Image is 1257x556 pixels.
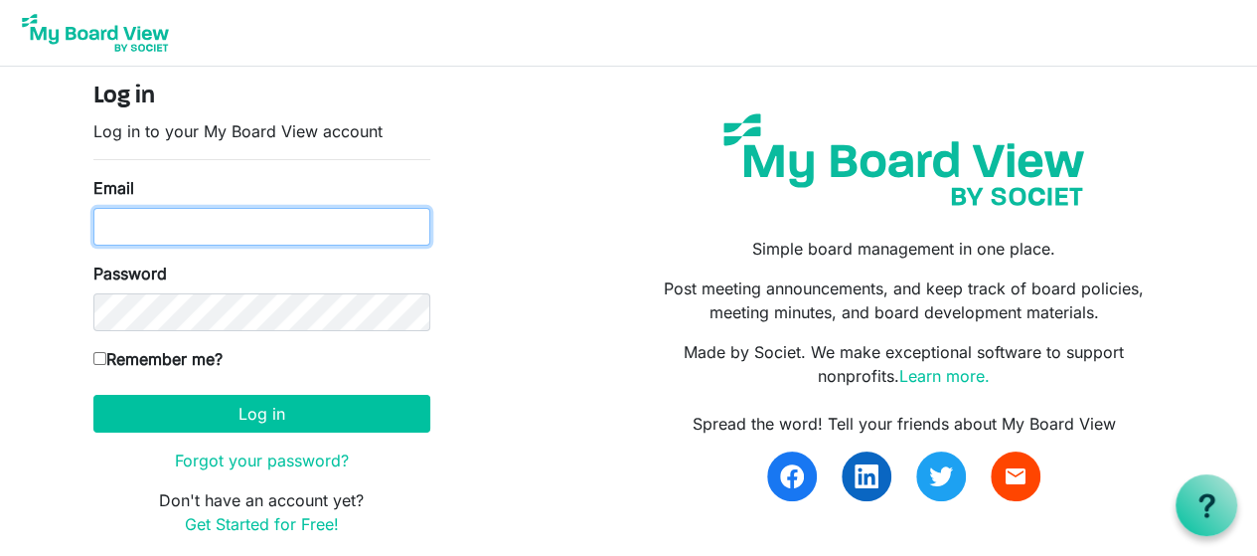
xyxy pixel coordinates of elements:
p: Post meeting announcements, and keep track of board policies, meeting minutes, and board developm... [643,277,1164,324]
p: Made by Societ. We make exceptional software to support nonprofits. [643,340,1164,388]
img: facebook.svg [780,464,804,488]
p: Log in to your My Board View account [93,119,430,143]
h4: Log in [93,83,430,111]
a: Forgot your password? [175,451,349,470]
img: linkedin.svg [855,464,878,488]
a: email [991,452,1040,501]
label: Password [93,262,167,285]
a: Get Started for Free! [185,514,339,534]
a: Learn more. [899,366,990,386]
img: twitter.svg [929,464,953,488]
img: My Board View Logo [16,8,175,58]
label: Remember me? [93,347,223,371]
input: Remember me? [93,352,106,365]
label: Email [93,176,134,200]
span: email [1004,464,1027,488]
p: Simple board management in one place. [643,237,1164,261]
button: Log in [93,395,430,433]
img: my-board-view-societ.svg [708,98,1099,221]
p: Don't have an account yet? [93,488,430,536]
div: Spread the word! Tell your friends about My Board View [643,412,1164,436]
